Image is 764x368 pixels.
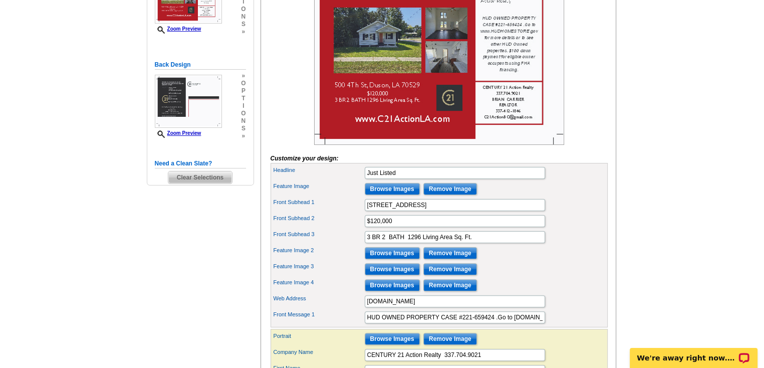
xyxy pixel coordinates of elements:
[155,130,201,136] a: Zoom Preview
[241,6,245,13] span: o
[365,247,420,259] input: Browse Images
[423,247,477,259] input: Remove Image
[241,87,245,95] span: p
[274,294,364,303] label: Web Address
[241,102,245,110] span: i
[274,332,364,340] label: Portrait
[155,60,246,70] h5: Back Design
[274,214,364,223] label: Front Subhead 2
[241,117,245,125] span: n
[423,333,477,345] input: Remove Image
[365,263,420,275] input: Browse Images
[274,198,364,207] label: Front Subhead 1
[274,348,364,356] label: Company Name
[168,171,232,183] span: Clear Selections
[423,263,477,275] input: Remove Image
[241,72,245,80] span: »
[274,262,364,271] label: Feature Image 3
[365,333,420,345] input: Browse Images
[365,279,420,291] input: Browse Images
[274,230,364,239] label: Front Subhead 3
[365,183,420,195] input: Browse Images
[241,28,245,36] span: »
[423,183,477,195] input: Remove Image
[241,80,245,87] span: o
[241,13,245,21] span: n
[423,279,477,291] input: Remove Image
[623,336,764,368] iframe: LiveChat chat widget
[271,155,339,162] i: Customize your design:
[241,110,245,117] span: o
[274,246,364,255] label: Feature Image 2
[274,278,364,287] label: Feature Image 4
[241,125,245,132] span: s
[241,95,245,102] span: t
[274,166,364,174] label: Headline
[155,75,222,128] img: Z18895802_00001_2.jpg
[274,182,364,191] label: Feature Image
[155,159,246,168] h5: Need a Clean Slate?
[274,310,364,319] label: Front Message 1
[241,21,245,28] span: s
[155,26,201,32] a: Zoom Preview
[241,132,245,140] span: »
